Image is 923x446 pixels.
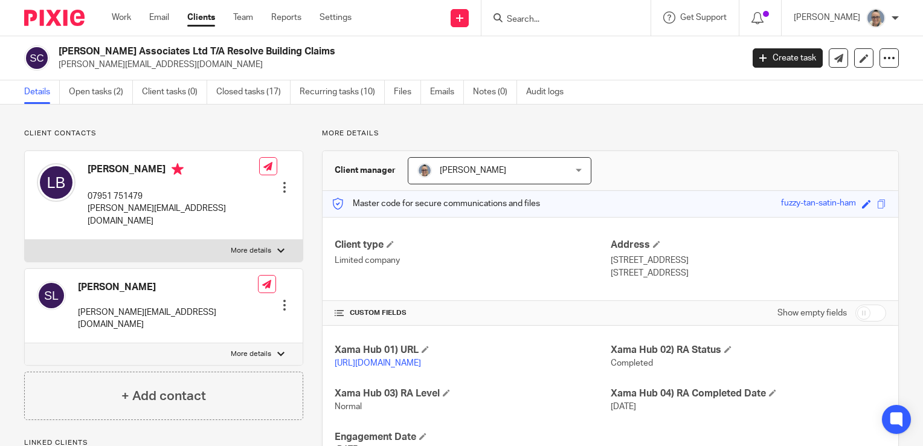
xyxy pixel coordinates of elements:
[335,431,610,444] h4: Engagement Date
[88,202,259,227] p: [PERSON_NAME][EMAIL_ADDRESS][DOMAIN_NAME]
[526,80,573,104] a: Audit logs
[335,359,421,367] a: [URL][DOMAIN_NAME]
[335,402,362,411] span: Normal
[187,11,215,24] a: Clients
[866,8,886,28] img: Website%20Headshot.png
[322,129,899,138] p: More details
[233,11,253,24] a: Team
[172,163,184,175] i: Primary
[271,11,301,24] a: Reports
[611,402,636,411] span: [DATE]
[121,387,206,406] h4: + Add contact
[430,80,464,104] a: Emails
[611,267,886,279] p: [STREET_ADDRESS]
[112,11,131,24] a: Work
[231,246,271,256] p: More details
[473,80,517,104] a: Notes (0)
[394,80,421,104] a: Files
[69,80,133,104] a: Open tasks (2)
[37,163,76,202] img: svg%3E
[59,45,599,58] h2: [PERSON_NAME] Associates Ltd T/A Resolve Building Claims
[216,80,291,104] a: Closed tasks (17)
[506,15,614,25] input: Search
[24,45,50,71] img: svg%3E
[417,163,432,178] img: Website%20Headshot.png
[335,308,610,318] h4: CUSTOM FIELDS
[611,239,886,251] h4: Address
[335,344,610,357] h4: Xama Hub 01) URL
[149,11,169,24] a: Email
[88,190,259,202] p: 07951 751479
[794,11,860,24] p: [PERSON_NAME]
[37,281,66,310] img: svg%3E
[680,13,727,22] span: Get Support
[300,80,385,104] a: Recurring tasks (10)
[781,197,856,211] div: fuzzy-tan-satin-ham
[611,254,886,267] p: [STREET_ADDRESS]
[320,11,352,24] a: Settings
[611,387,886,400] h4: Xama Hub 04) RA Completed Date
[332,198,540,210] p: Master code for secure communications and files
[335,387,610,400] h4: Xama Hub 03) RA Level
[88,163,259,178] h4: [PERSON_NAME]
[78,306,258,331] p: [PERSON_NAME][EMAIL_ADDRESS][DOMAIN_NAME]
[24,80,60,104] a: Details
[24,10,85,26] img: Pixie
[440,166,506,175] span: [PERSON_NAME]
[335,254,610,267] p: Limited company
[335,164,396,176] h3: Client manager
[753,48,823,68] a: Create task
[78,281,258,294] h4: [PERSON_NAME]
[611,359,653,367] span: Completed
[777,307,847,319] label: Show empty fields
[231,349,271,359] p: More details
[611,344,886,357] h4: Xama Hub 02) RA Status
[24,129,303,138] p: Client contacts
[59,59,735,71] p: [PERSON_NAME][EMAIL_ADDRESS][DOMAIN_NAME]
[335,239,610,251] h4: Client type
[142,80,207,104] a: Client tasks (0)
